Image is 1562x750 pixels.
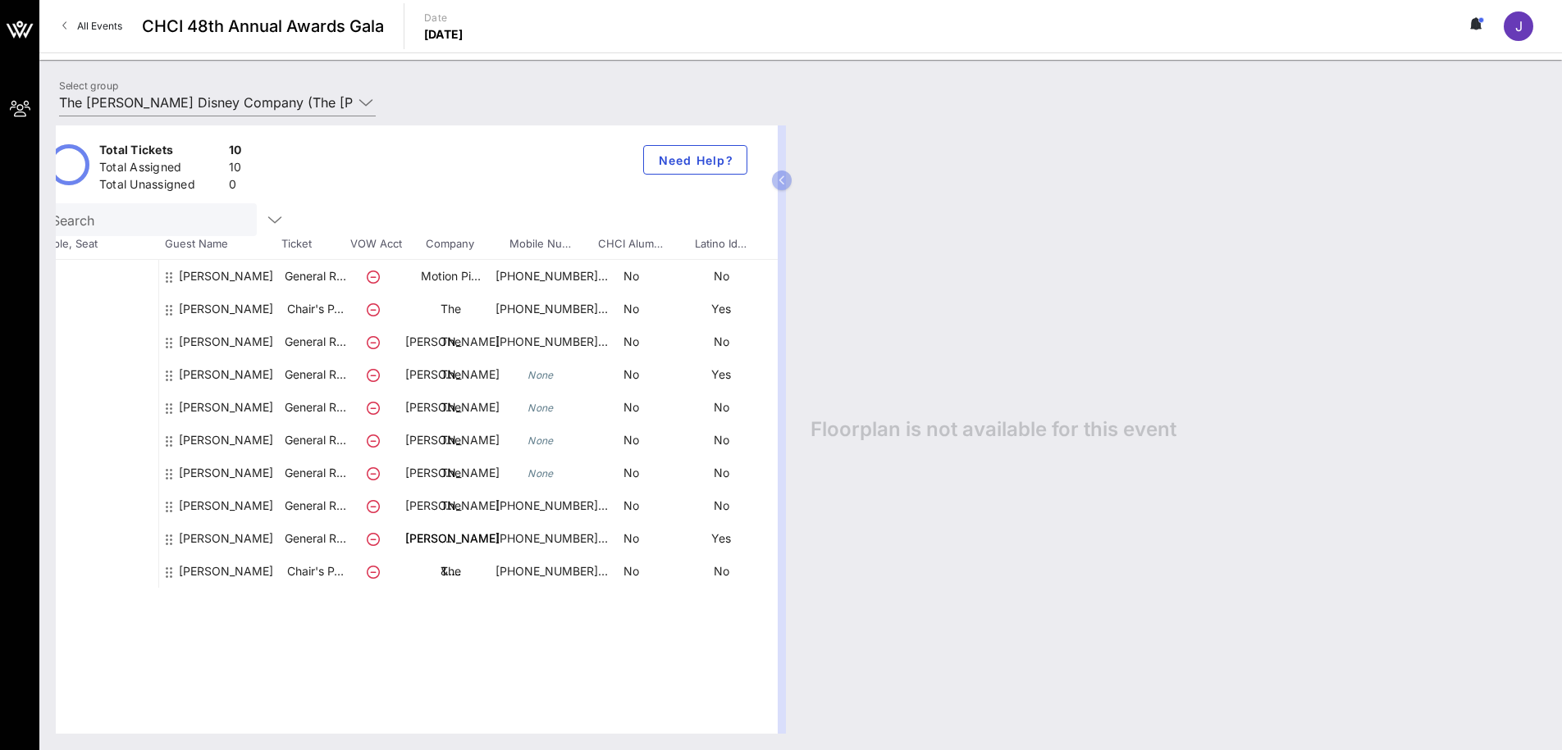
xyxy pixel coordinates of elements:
span: VOW Acct [347,236,404,252]
span: All Events [77,20,122,32]
p: No [676,391,766,424]
p: [PHONE_NUMBER]… [496,522,586,555]
div: Total Assigned [99,159,222,180]
div: Neri Martinez [179,522,273,634]
div: Total Tickets [99,142,222,162]
p: General R… [282,391,348,424]
p: [PERSON_NAME] & … [405,522,496,588]
p: No [586,260,676,293]
p: [PHONE_NUMBER]… [496,260,586,293]
div: J [1504,11,1533,41]
p: The [PERSON_NAME] … [405,555,496,653]
p: No [586,325,676,358]
p: General R… [282,325,348,358]
span: J [1515,18,1523,34]
p: [PHONE_NUMBER]… [496,293,586,325]
p: General R… [282,424,348,457]
p: No [676,555,766,588]
span: Latino Id… [675,236,765,252]
p: No [586,489,676,522]
div: - [35,522,158,555]
span: Need Help? [657,153,733,167]
p: Date [424,10,464,26]
span: Dietary R… [765,236,856,252]
button: Need Help? [643,145,747,175]
p: No [586,555,676,588]
p: [PHONE_NUMBER]… [496,325,586,358]
div: Total Unassigned [99,176,222,197]
p: The [PERSON_NAME] … [405,457,496,555]
p: No [676,325,766,358]
p: [PHONE_NUMBER]… [496,555,586,588]
div: Katelyn Lamson [179,424,273,535]
p: No [676,489,766,522]
div: - [35,358,158,391]
p: Yes [676,522,766,555]
i: None [528,369,554,381]
p: No [586,522,676,555]
div: - [35,260,158,293]
p: The [PERSON_NAME] … [405,391,496,489]
p: No [586,293,676,325]
div: Jaqueline Serrano [179,293,273,404]
span: Floorplan is not available for this event [811,417,1176,442]
div: Alivia Roberts [179,260,273,371]
div: Jessica Moore [179,325,273,437]
p: [PHONE_NUMBER]… [496,489,586,522]
p: General R… [282,522,348,555]
div: - [35,325,158,358]
p: The [PERSON_NAME] … [405,489,496,588]
p: General R… [282,358,348,391]
i: None [528,402,554,414]
div: Susan Fox [179,555,273,666]
i: None [528,467,554,480]
div: 10 [229,159,242,180]
div: Karen Greenfield [179,391,273,502]
div: Maggie Lewis [179,457,273,568]
p: No [676,457,766,489]
p: No [586,457,676,489]
i: None [528,434,554,447]
p: No [586,424,676,457]
p: No [586,358,676,391]
p: The [PERSON_NAME] … [405,325,496,424]
p: General R… [282,260,348,293]
span: CHCI Alum… [585,236,675,252]
p: Chair's P… [282,555,348,588]
div: Jose Gonzalez [179,358,273,470]
div: 0 [229,176,242,197]
label: Select group [59,80,118,92]
p: Motion Pi… [405,260,496,293]
div: - [35,555,158,588]
span: Company [404,236,495,252]
p: General R… [282,457,348,489]
div: - [35,457,158,489]
p: No [676,424,766,457]
p: [DATE] [424,26,464,43]
span: Guest Name [158,236,281,252]
div: - [35,424,158,457]
span: Table, Seat [35,236,158,252]
a: All Events [53,13,132,39]
span: CHCI 48th Annual Awards Gala [142,14,384,39]
span: Ticket [281,236,347,252]
p: No tomato… [766,260,856,293]
div: 10 [229,142,242,162]
p: No [676,260,766,293]
div: - [35,489,158,522]
p: The [PERSON_NAME] … [405,293,496,391]
p: Yes [676,358,766,391]
p: No [586,391,676,424]
p: Yes [676,293,766,325]
p: General R… [282,489,348,522]
span: Mobile Nu… [495,236,585,252]
div: - [35,293,158,325]
p: Chair's P… [282,293,348,325]
div: - [35,391,158,424]
div: Maria Kirby [179,489,273,601]
p: The [PERSON_NAME] … [405,424,496,522]
p: The [PERSON_NAME] … [405,358,496,457]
